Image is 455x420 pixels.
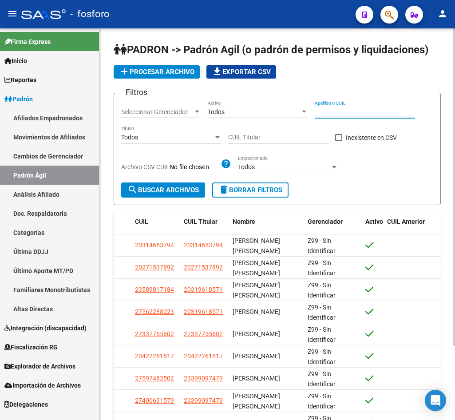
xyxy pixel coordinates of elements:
[119,68,194,76] span: Procesar archivo
[170,163,221,171] input: Archivo CSV CUIL
[184,397,223,404] span: 23399097479
[233,281,280,299] span: [PERSON_NAME] [PERSON_NAME]
[212,182,289,198] button: Borrar Filtros
[304,212,361,242] datatable-header-cell: Gerenciador
[233,259,280,277] span: [PERSON_NAME] [PERSON_NAME]
[308,259,336,277] span: Z99 - Sin Identificar
[308,218,343,225] span: Gerenciador
[212,66,222,77] mat-icon: file_download
[229,212,304,242] datatable-header-cell: Nombre
[233,218,255,225] span: Nombre
[184,375,223,382] span: 23399097479
[184,286,223,293] span: 20319618571
[135,353,174,360] span: 20422261517
[218,184,229,195] mat-icon: delete
[221,158,231,169] mat-icon: help
[437,8,448,19] mat-icon: person
[308,326,336,343] span: Z99 - Sin Identificar
[4,342,58,352] span: Fiscalización RG
[425,390,446,411] div: Open Intercom Messenger
[233,353,280,360] span: [PERSON_NAME]
[4,380,81,390] span: Importación de Archivos
[4,56,27,66] span: Inicio
[212,68,271,76] span: Exportar CSV
[208,108,225,115] span: Todos
[308,348,336,365] span: Z99 - Sin Identificar
[121,108,193,116] span: Seleccionar Gerenciador
[7,8,18,19] mat-icon: menu
[4,94,33,104] span: Padrón
[180,212,229,242] datatable-header-cell: CUIL Titular
[131,212,180,242] datatable-header-cell: CUIL
[233,237,280,254] span: [PERSON_NAME] [PERSON_NAME]
[121,163,170,170] span: Archivo CSV CUIL
[387,218,425,225] span: CUIL Anterior
[308,304,336,321] span: Z99 - Sin Identificar
[346,132,397,143] span: Inexistente en CSV
[135,375,174,382] span: 27597482502
[308,392,336,410] span: Z99 - Sin Identificar
[233,375,280,382] span: [PERSON_NAME]
[365,218,383,225] span: Activo
[135,330,174,337] span: 27337755602
[184,218,218,225] span: CUIL Titular
[127,186,199,194] span: Buscar Archivos
[135,397,174,404] span: 27400631579
[184,308,223,315] span: 20319618571
[218,186,282,194] span: Borrar Filtros
[121,134,138,141] span: Todos
[135,242,174,249] span: 20314653794
[114,65,200,79] button: Procesar archivo
[70,4,110,24] span: - fosforo
[233,392,280,410] span: [PERSON_NAME] [PERSON_NAME]
[4,323,87,333] span: Integración (discapacidad)
[184,330,223,337] span: 27337755602
[308,281,336,299] span: Z99 - Sin Identificar
[233,308,280,315] span: [PERSON_NAME]
[135,308,174,315] span: 27562288223
[4,400,48,409] span: Delegaciones
[135,218,148,225] span: CUIL
[119,66,130,77] mat-icon: add
[135,286,174,293] span: 23589817184
[233,330,280,337] span: [PERSON_NAME]
[184,353,223,360] span: 20422261517
[308,370,336,388] span: Z99 - Sin Identificar
[206,65,276,79] button: Exportar CSV
[362,212,384,242] datatable-header-cell: Activo
[184,264,223,271] span: 20271537892
[114,44,428,56] span: PADRON -> Padrón Agil (o padrón de permisos y liquidaciones)
[184,242,223,249] span: 20314653794
[4,37,51,47] span: Firma Express
[4,361,75,371] span: Explorador de Archivos
[135,264,174,271] span: 20271537892
[4,75,36,85] span: Reportes
[121,182,205,198] button: Buscar Archivos
[127,184,138,195] mat-icon: search
[308,237,336,254] span: Z99 - Sin Identificar
[384,212,441,242] datatable-header-cell: CUIL Anterior
[238,163,255,170] span: Todos
[121,86,152,99] h3: Filtros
